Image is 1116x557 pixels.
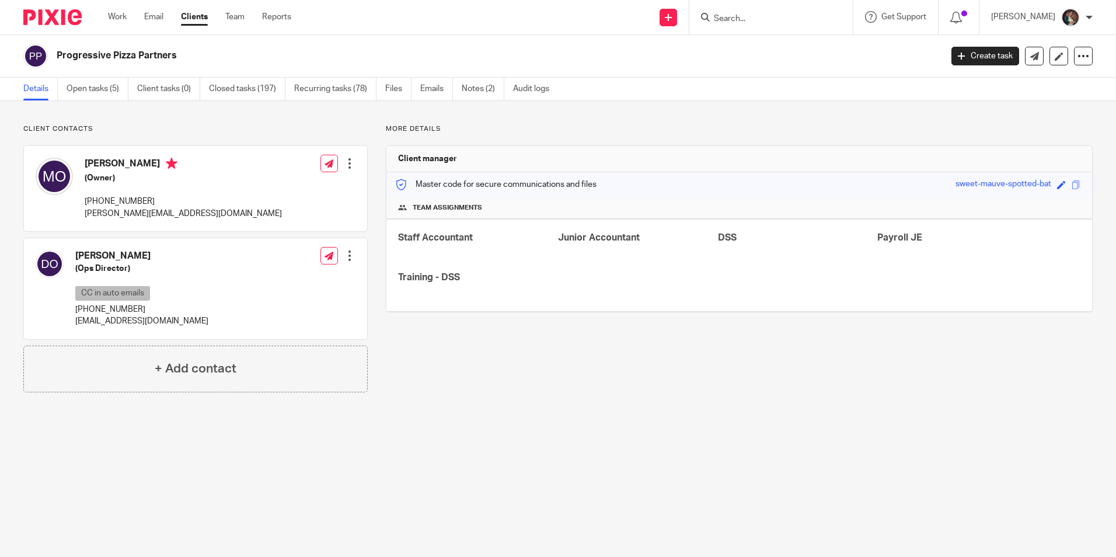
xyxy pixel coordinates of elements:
img: svg%3E [36,250,64,278]
a: Emails [420,78,453,100]
div: sweet-mauve-spotted-bat [955,178,1051,192]
span: Get Support [881,13,926,21]
span: Payroll JE [877,233,922,242]
a: Details [23,78,58,100]
h5: (Owner) [85,172,282,184]
a: Create task [951,47,1019,65]
p: [EMAIL_ADDRESS][DOMAIN_NAME] [75,315,208,327]
a: Send new email [1025,47,1044,65]
h2: Progressive Pizza Partners [57,50,758,62]
a: Client tasks (0) [137,78,200,100]
span: Junior Accountant [558,233,640,242]
a: Email [144,11,163,23]
span: Staff Accountant [398,233,473,242]
img: svg%3E [36,158,73,195]
i: Primary [166,158,177,169]
p: [PHONE_NUMBER] [75,304,208,315]
span: Training - DSS [398,273,460,282]
img: svg%3E [23,44,48,68]
p: [PHONE_NUMBER] [85,196,282,207]
a: Recurring tasks (78) [294,78,376,100]
p: [PERSON_NAME][EMAIL_ADDRESS][DOMAIN_NAME] [85,208,282,220]
a: Work [108,11,127,23]
span: Team assignments [413,203,482,213]
p: More details [386,124,1093,134]
span: Edit code [1057,180,1066,189]
h5: (Ops Director) [75,263,208,274]
a: Clients [181,11,208,23]
a: Notes (2) [462,78,504,100]
p: Client contacts [23,124,368,134]
h4: [PERSON_NAME] [75,250,208,262]
h4: + Add contact [155,360,236,378]
img: Pixie [23,9,82,25]
a: Edit client [1049,47,1068,65]
span: DSS [718,233,737,242]
a: Files [385,78,411,100]
img: Profile%20picture%20JUS.JPG [1061,8,1080,27]
a: Team [225,11,245,23]
h4: [PERSON_NAME] [85,158,282,172]
a: Reports [262,11,291,23]
a: Audit logs [513,78,558,100]
input: Search [713,14,818,25]
p: CC in auto emails [75,286,150,301]
a: Open tasks (5) [67,78,128,100]
span: Copy to clipboard [1072,180,1080,189]
p: [PERSON_NAME] [991,11,1055,23]
p: Master code for secure communications and files [395,179,597,190]
a: Closed tasks (197) [209,78,285,100]
h3: Client manager [398,153,457,165]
